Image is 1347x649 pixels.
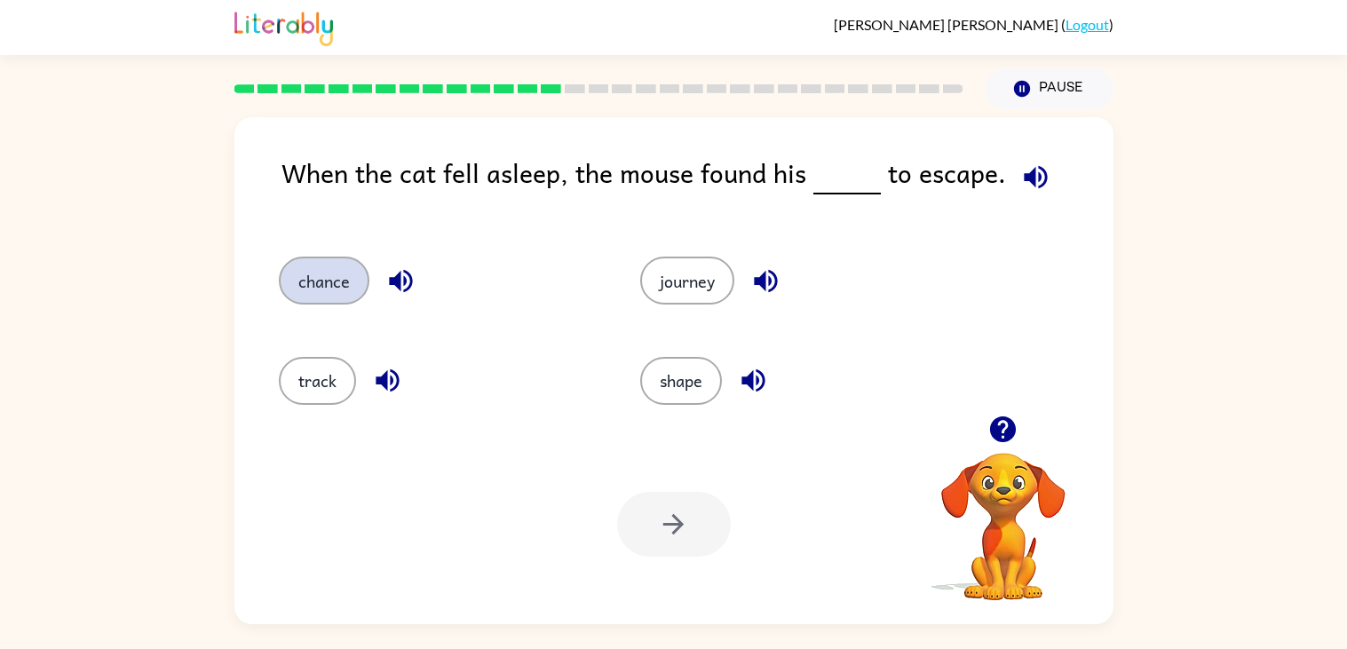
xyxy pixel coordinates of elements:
video: Your browser must support playing .mp4 files to use Literably. Please try using another browser. [915,425,1092,603]
button: journey [640,257,734,305]
div: ( ) [834,16,1113,33]
button: track [279,357,356,405]
button: Pause [985,68,1113,109]
img: Literably [234,7,333,46]
a: Logout [1066,16,1109,33]
div: When the cat fell asleep, the mouse found his to escape. [281,153,1113,221]
span: [PERSON_NAME] [PERSON_NAME] [834,16,1061,33]
button: shape [640,357,722,405]
button: chance [279,257,369,305]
